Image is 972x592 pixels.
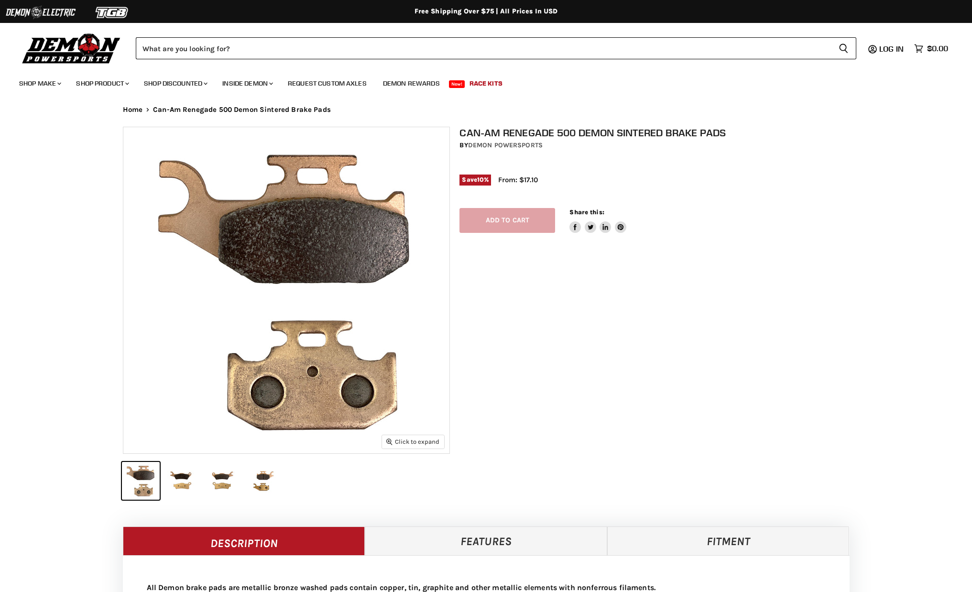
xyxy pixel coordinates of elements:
[459,175,491,185] span: Save %
[365,526,607,555] a: Features
[12,70,946,93] ul: Main menu
[12,74,67,93] a: Shop Make
[69,74,135,93] a: Shop Product
[462,74,510,93] a: Race Kits
[875,44,909,53] a: Log in
[569,208,626,233] aside: Share this:
[477,176,484,183] span: 10
[909,42,953,55] a: $0.00
[376,74,447,93] a: Demon Rewards
[449,80,465,88] span: New!
[136,37,856,59] form: Product
[104,106,869,114] nav: Breadcrumbs
[104,7,869,16] div: Free Shipping Over $75 | All Prices In USD
[927,44,948,53] span: $0.00
[137,74,213,93] a: Shop Discounted
[163,462,200,500] button: Can-Am Renegade 500 Demon Sintered Brake Pads thumbnail
[382,435,444,448] button: Click to expand
[123,526,365,555] a: Description
[123,127,449,453] img: Can-Am Renegade 500 Demon Sintered Brake Pads
[459,140,859,151] div: by
[203,462,241,500] button: Can-Am Renegade 500 Demon Sintered Brake Pads thumbnail
[879,44,904,54] span: Log in
[468,141,543,149] a: Demon Powersports
[244,462,282,500] button: Can-Am Renegade 500 Demon Sintered Brake Pads thumbnail
[19,31,124,65] img: Demon Powersports
[831,37,856,59] button: Search
[5,3,76,22] img: Demon Electric Logo 2
[498,175,538,184] span: From: $17.10
[153,106,331,114] span: Can-Am Renegade 500 Demon Sintered Brake Pads
[215,74,279,93] a: Inside Demon
[281,74,374,93] a: Request Custom Axles
[136,37,831,59] input: Search
[76,3,148,22] img: TGB Logo 2
[569,208,604,216] span: Share this:
[459,127,859,139] h1: Can-Am Renegade 500 Demon Sintered Brake Pads
[386,438,439,445] span: Click to expand
[607,526,850,555] a: Fitment
[122,462,160,500] button: Can-Am Renegade 500 Demon Sintered Brake Pads thumbnail
[123,106,143,114] a: Home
